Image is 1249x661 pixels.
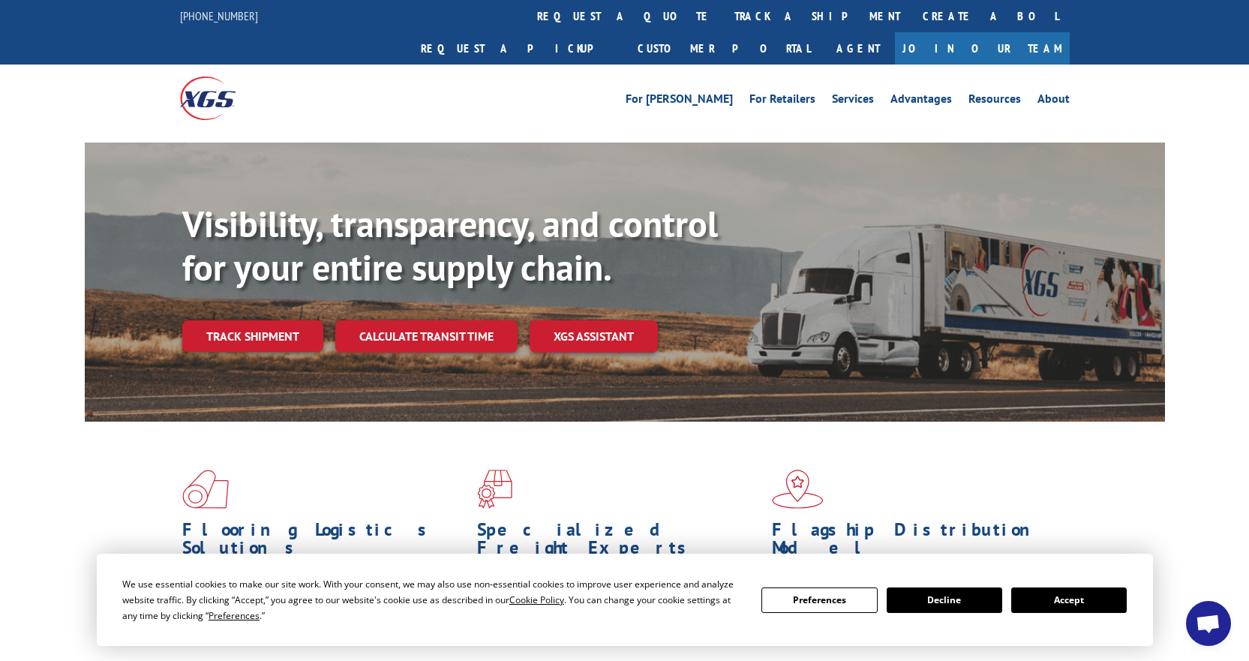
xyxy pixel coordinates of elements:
[477,470,512,509] img: xgs-icon-focused-on-flooring-red
[182,200,718,290] b: Visibility, transparency, and control for your entire supply chain.
[410,32,626,65] a: Request a pickup
[180,8,258,23] a: [PHONE_NUMBER]
[749,93,815,110] a: For Retailers
[832,93,874,110] a: Services
[1186,601,1231,646] div: Open chat
[890,93,952,110] a: Advantages
[509,593,564,606] span: Cookie Policy
[335,320,518,353] a: Calculate transit time
[887,587,1002,613] button: Decline
[182,320,323,352] a: Track shipment
[477,632,664,649] a: Learn More >
[97,554,1153,646] div: Cookie Consent Prompt
[1011,587,1127,613] button: Accept
[895,32,1070,65] a: Join Our Team
[122,576,743,623] div: We use essential cookies to make our site work. With your consent, we may also use non-essential ...
[182,521,466,564] h1: Flooring Logistics Solutions
[1037,93,1070,110] a: About
[530,320,658,353] a: XGS ASSISTANT
[772,470,824,509] img: xgs-icon-flagship-distribution-model-red
[626,93,733,110] a: For [PERSON_NAME]
[477,521,761,564] h1: Specialized Freight Experts
[209,609,260,622] span: Preferences
[968,93,1021,110] a: Resources
[772,521,1055,564] h1: Flagship Distribution Model
[821,32,895,65] a: Agent
[761,587,877,613] button: Preferences
[182,632,369,649] a: Learn More >
[626,32,821,65] a: Customer Portal
[182,470,229,509] img: xgs-icon-total-supply-chain-intelligence-red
